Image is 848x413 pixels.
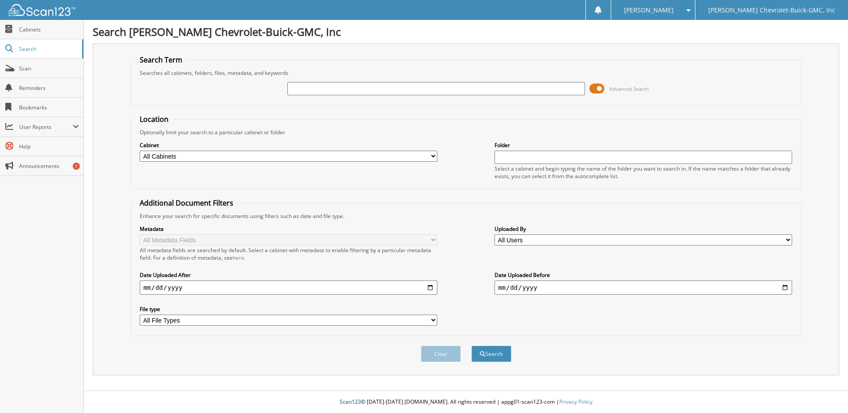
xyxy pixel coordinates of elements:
span: Announcements [19,162,79,170]
span: Help [19,143,79,150]
span: Scan123 [340,398,361,405]
a: Privacy Policy [559,398,593,405]
div: Select a cabinet and begin typing the name of the folder you want to search in. If the name match... [495,165,792,180]
a: here [233,254,244,261]
img: scan123-logo-white.svg [9,4,75,16]
label: Folder [495,141,792,149]
label: Metadata [140,225,437,233]
legend: Search Term [135,55,187,65]
div: Enhance your search for specific documents using filters such as date and file type. [135,212,797,220]
button: Clear [421,346,461,362]
span: Bookmarks [19,104,79,111]
div: 7 [73,163,80,170]
iframe: Chat Widget [804,370,848,413]
label: Uploaded By [495,225,792,233]
label: Cabinet [140,141,437,149]
div: Optionally limit your search to a particular cabinet or folder [135,129,797,136]
div: Searches all cabinets, folders, files, metadata, and keywords [135,69,797,77]
span: Cabinets [19,26,79,33]
div: All metadata fields are searched by default. Select a cabinet with metadata to enable filtering b... [140,246,437,261]
label: File type [140,305,437,313]
input: start [140,281,437,295]
span: [PERSON_NAME] Chevrolet-Buick-GMC, Inc [708,8,835,13]
legend: Additional Document Filters [135,198,238,208]
label: Date Uploaded Before [495,271,792,279]
span: [PERSON_NAME] [624,8,674,13]
span: Search [19,45,78,53]
div: © [DATE]-[DATE] [DOMAIN_NAME]. All rights reserved | appg01-scan123-com | [84,391,848,413]
button: Search [471,346,511,362]
label: Date Uploaded After [140,271,437,279]
span: Advanced Search [609,86,649,92]
h1: Search [PERSON_NAME] Chevrolet-Buick-GMC, Inc [93,24,839,39]
span: User Reports [19,123,73,131]
legend: Location [135,114,173,124]
input: end [495,281,792,295]
span: Reminders [19,84,79,92]
span: Scan [19,65,79,72]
